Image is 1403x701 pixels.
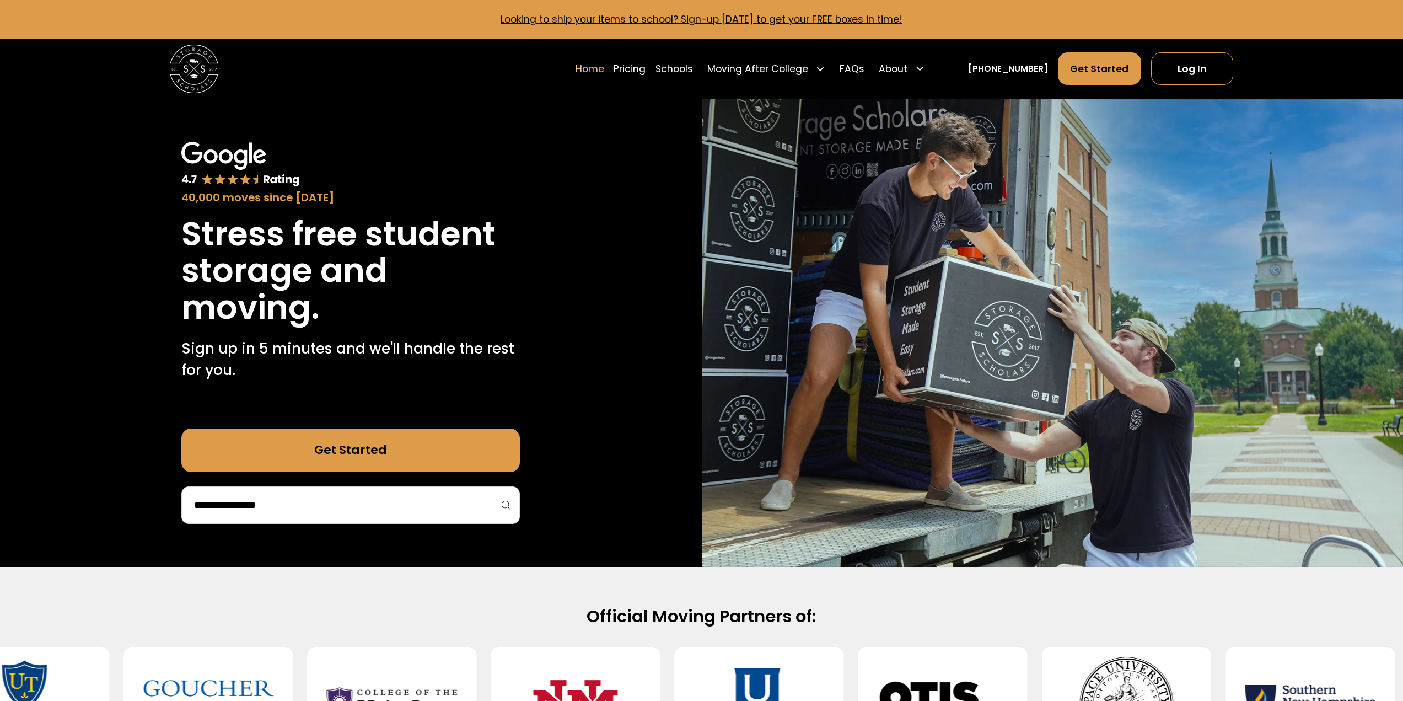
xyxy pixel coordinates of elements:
[655,52,693,85] a: Schools
[181,142,300,187] img: Google 4.7 star rating
[576,52,604,85] a: Home
[707,62,808,76] div: Moving After College
[181,338,520,381] p: Sign up in 5 minutes and we'll handle the rest for you.
[968,62,1048,75] a: [PHONE_NUMBER]
[879,62,907,76] div: About
[181,190,520,206] div: 40,000 moves since [DATE]
[702,52,830,85] div: Moving After College
[170,45,218,93] img: Storage Scholars main logo
[181,429,520,472] a: Get Started
[501,13,902,26] a: Looking to ship your items to school? Sign-up [DATE] to get your FREE boxes in time!
[614,52,646,85] a: Pricing
[1058,52,1142,85] a: Get Started
[840,52,864,85] a: FAQs
[1151,52,1233,85] a: Log In
[874,52,929,85] div: About
[181,216,520,325] h1: Stress free student storage and moving.
[315,606,1088,628] h2: Official Moving Partners of:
